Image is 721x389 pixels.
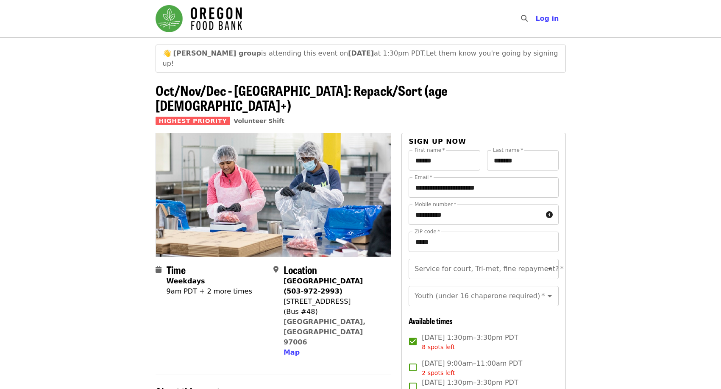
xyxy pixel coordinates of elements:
[284,347,300,358] button: Map
[156,117,231,125] span: Highest Priority
[422,358,522,378] span: [DATE] 9:00am–11:00am PDT
[521,14,528,22] i: search icon
[546,211,553,219] i: circle-info icon
[167,262,186,277] span: Time
[409,137,466,146] span: Sign up now
[173,49,262,57] strong: [PERSON_NAME] group
[529,10,565,27] button: Log in
[348,49,374,57] strong: [DATE]
[409,232,558,252] input: ZIP code
[173,49,426,57] span: is attending this event on at 1:30pm PDT.
[422,344,455,350] span: 8 spots left
[234,118,284,124] a: Volunteer Shift
[167,286,252,297] div: 9am PDT + 2 more times
[167,277,205,285] strong: Weekdays
[533,8,540,29] input: Search
[544,263,556,275] button: Open
[544,290,556,302] button: Open
[156,133,391,256] img: Oct/Nov/Dec - Beaverton: Repack/Sort (age 10+) organized by Oregon Food Bank
[409,315,453,326] span: Available times
[535,14,559,22] span: Log in
[415,229,440,234] label: ZIP code
[273,266,278,274] i: map-marker-alt icon
[487,150,559,171] input: Last name
[284,277,363,295] strong: [GEOGRAPHIC_DATA] (503-972-2993)
[409,204,542,225] input: Mobile number
[156,266,161,274] i: calendar icon
[422,333,518,352] span: [DATE] 1:30pm–3:30pm PDT
[493,148,523,153] label: Last name
[415,202,456,207] label: Mobile number
[163,49,171,57] span: waving emoji
[156,5,242,32] img: Oregon Food Bank - Home
[284,297,384,307] div: [STREET_ADDRESS]
[284,262,317,277] span: Location
[284,318,366,346] a: [GEOGRAPHIC_DATA], [GEOGRAPHIC_DATA] 97006
[422,369,455,376] span: 2 spots left
[284,307,384,317] div: (Bus #48)
[409,150,480,171] input: First name
[409,177,558,198] input: Email
[415,175,432,180] label: Email
[415,148,445,153] label: First name
[284,348,300,356] span: Map
[156,80,448,115] span: Oct/Nov/Dec - [GEOGRAPHIC_DATA]: Repack/Sort (age [DEMOGRAPHIC_DATA]+)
